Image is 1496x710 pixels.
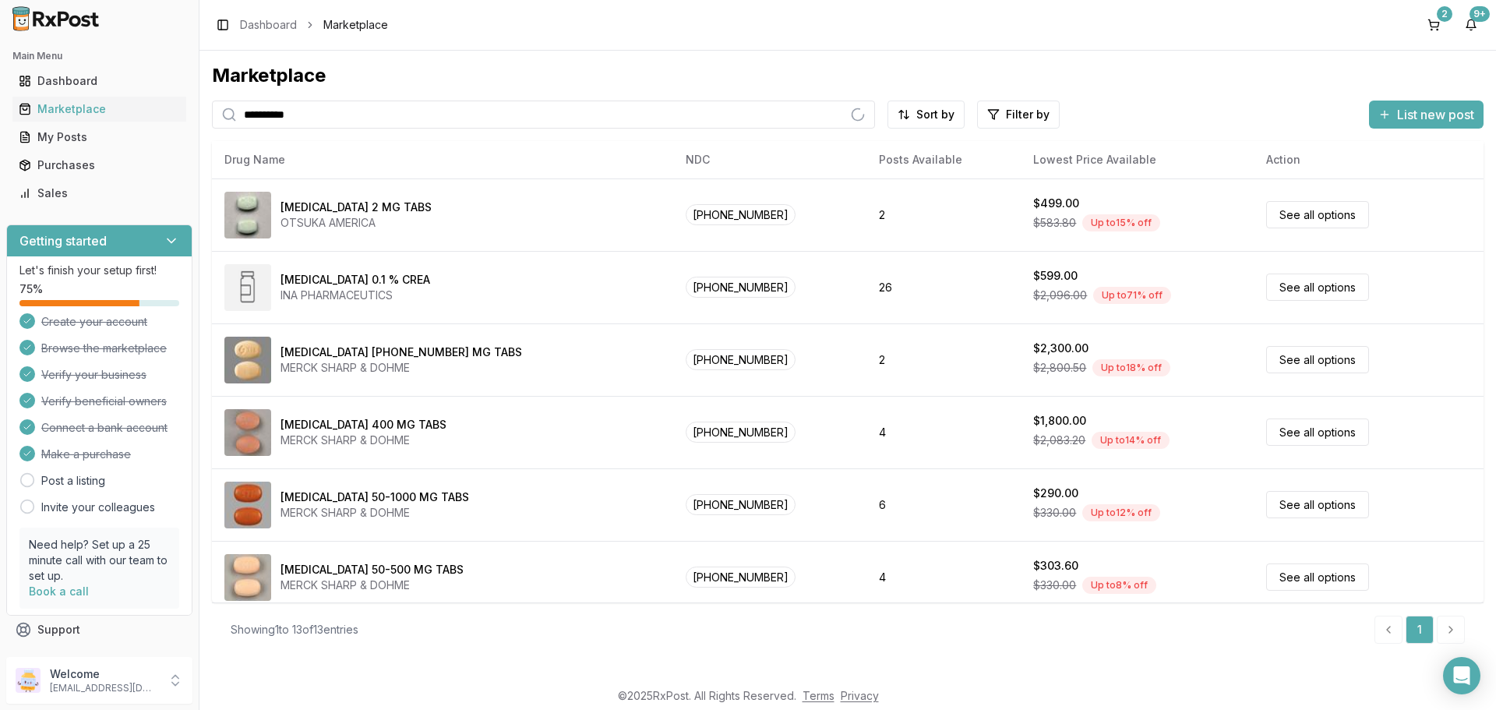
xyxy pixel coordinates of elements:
nav: pagination [1374,616,1465,644]
div: [MEDICAL_DATA] 50-1000 MG TABS [280,489,469,505]
div: Up to 14 % off [1092,432,1170,449]
span: Feedback [37,650,90,666]
div: Up to 71 % off [1093,287,1171,304]
button: Feedback [6,644,192,672]
span: [PHONE_NUMBER] [686,204,796,225]
div: 9+ [1470,6,1490,22]
img: Isentress 400 MG TABS [224,409,271,456]
nav: breadcrumb [240,17,388,33]
a: Book a call [29,585,89,598]
a: Privacy [841,689,879,702]
div: Showing 1 to 13 of 13 entries [231,622,358,638]
div: [MEDICAL_DATA] 2 MG TABS [280,200,432,215]
th: Drug Name [212,141,673,178]
a: My Posts [12,123,186,151]
a: Post a listing [41,473,105,489]
p: Need help? Set up a 25 minute call with our team to set up. [29,537,170,584]
div: 2 [1437,6,1452,22]
span: $583.80 [1033,215,1076,231]
div: Up to 8 % off [1082,577,1156,594]
button: Sort by [887,101,965,129]
div: Purchases [19,157,180,173]
a: See all options [1266,346,1369,373]
span: [PHONE_NUMBER] [686,349,796,370]
button: Purchases [6,153,192,178]
div: INA PHARMACEUTICS [280,288,430,303]
td: 26 [866,251,1021,323]
a: Sales [12,179,186,207]
img: Amcinonide 0.1 % CREA [224,264,271,311]
div: $2,300.00 [1033,341,1088,356]
p: Let's finish your setup first! [19,263,179,278]
div: $303.60 [1033,558,1078,574]
span: List new post [1397,105,1474,124]
div: [MEDICAL_DATA] [PHONE_NUMBER] MG TABS [280,344,522,360]
div: OTSUKA AMERICA [280,215,432,231]
a: See all options [1266,563,1369,591]
span: [PHONE_NUMBER] [686,567,796,588]
img: RxPost Logo [6,6,106,31]
div: My Posts [19,129,180,145]
h2: Main Menu [12,50,186,62]
img: Janumet 50-1000 MG TABS [224,482,271,528]
span: Verify beneficial owners [41,394,167,409]
p: [EMAIL_ADDRESS][DOMAIN_NAME] [50,682,158,694]
span: [PHONE_NUMBER] [686,277,796,298]
button: 9+ [1459,12,1484,37]
button: Dashboard [6,69,192,94]
button: 2 [1421,12,1446,37]
h3: Getting started [19,231,107,250]
div: $599.00 [1033,268,1078,284]
span: Browse the marketplace [41,341,167,356]
button: List new post [1369,101,1484,129]
span: [PHONE_NUMBER] [686,422,796,443]
span: $330.00 [1033,505,1076,521]
td: 4 [866,396,1021,468]
button: Marketplace [6,97,192,122]
span: 75 % [19,281,43,297]
div: [MEDICAL_DATA] 50-500 MG TABS [280,562,464,578]
td: 4 [866,541,1021,613]
a: Invite your colleagues [41,500,155,515]
button: Filter by [977,101,1060,129]
th: Lowest Price Available [1021,141,1254,178]
th: Action [1254,141,1484,178]
span: $330.00 [1033,578,1076,593]
div: Marketplace [19,101,180,117]
td: 6 [866,468,1021,541]
div: $290.00 [1033,486,1078,501]
a: Purchases [12,151,186,179]
div: Up to 12 % off [1082,504,1160,521]
a: See all options [1266,419,1369,446]
button: My Posts [6,125,192,150]
div: Up to 15 % off [1082,214,1160,231]
div: Sales [19,185,180,201]
th: NDC [673,141,866,178]
span: Create your account [41,314,147,330]
th: Posts Available [866,141,1021,178]
button: Sales [6,181,192,206]
span: Filter by [1006,107,1050,122]
span: [PHONE_NUMBER] [686,494,796,515]
div: [MEDICAL_DATA] 0.1 % CREA [280,272,430,288]
a: Dashboard [240,17,297,33]
div: Open Intercom Messenger [1443,657,1480,694]
div: $1,800.00 [1033,413,1086,429]
div: [MEDICAL_DATA] 400 MG TABS [280,417,446,433]
span: $2,800.50 [1033,360,1086,376]
div: Up to 18 % off [1092,359,1170,376]
button: Support [6,616,192,644]
a: See all options [1266,274,1369,301]
div: MERCK SHARP & DOHME [280,433,446,448]
div: MERCK SHARP & DOHME [280,505,469,521]
span: Make a purchase [41,447,131,462]
span: Connect a bank account [41,420,168,436]
img: Abilify 2 MG TABS [224,192,271,238]
img: User avatar [16,668,41,693]
p: Welcome [50,666,158,682]
a: 1 [1406,616,1434,644]
a: List new post [1369,108,1484,124]
td: 2 [866,178,1021,251]
a: See all options [1266,491,1369,518]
